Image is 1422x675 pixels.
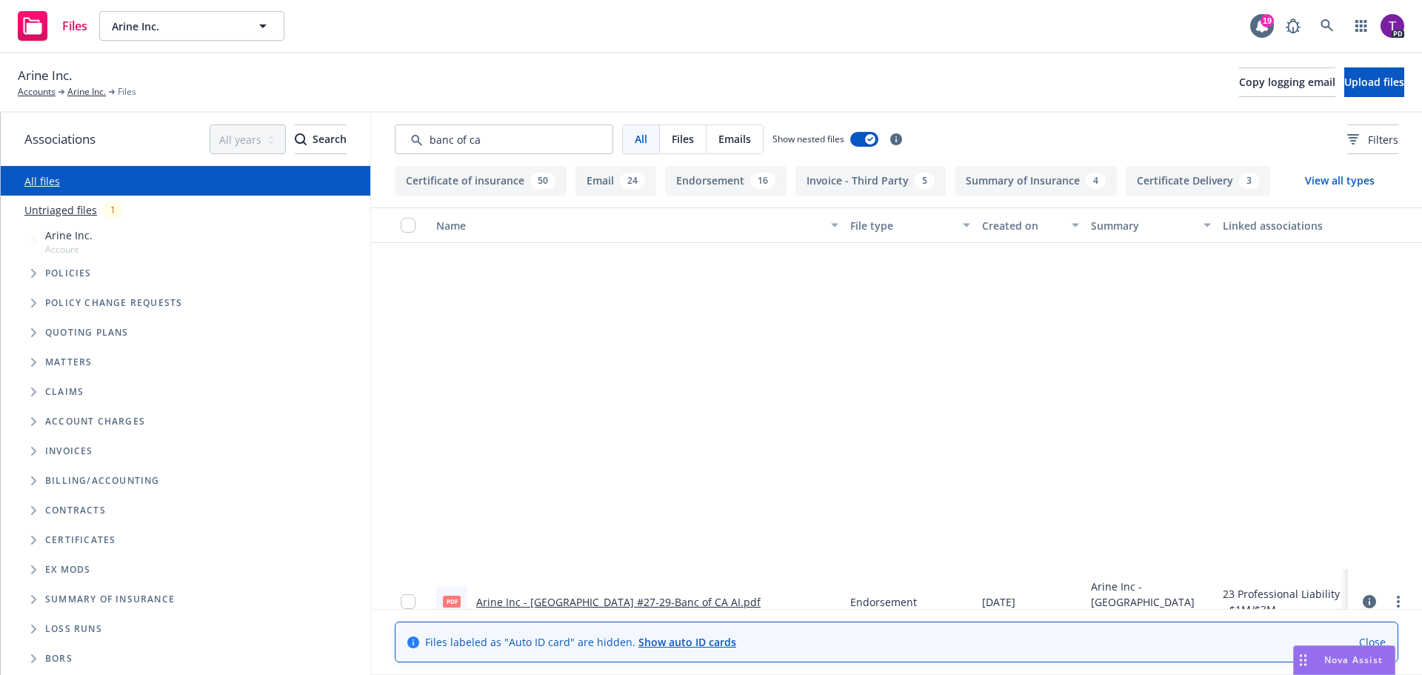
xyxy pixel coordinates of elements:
button: Arine Inc. [99,11,284,41]
div: Search [295,125,347,153]
svg: Search [295,133,307,145]
div: 16 [750,173,775,189]
div: 3 [1239,173,1259,189]
span: Copy logging email [1239,75,1335,89]
a: Search [1312,11,1342,41]
a: Arine Inc. [67,85,106,99]
img: photo [1381,14,1404,38]
span: Summary of insurance [45,595,175,604]
button: Summary of Insurance [955,166,1117,196]
a: All files [24,174,60,188]
button: Nova Assist [1293,645,1395,675]
span: Endorsement [850,594,917,610]
span: Account [45,243,93,256]
span: pdf [443,596,461,607]
span: Invoices [45,447,93,456]
a: Switch app [1346,11,1376,41]
span: Arine Inc. [45,227,93,243]
span: Filters [1347,132,1398,147]
span: Filters [1368,132,1398,147]
button: Summary [1085,207,1216,243]
span: Ex Mods [45,565,90,574]
button: Linked associations [1217,207,1348,243]
button: SearchSearch [295,124,347,154]
button: Email [575,166,656,196]
div: 24 [620,173,645,189]
span: Files [62,20,87,32]
button: Invoice - Third Party [795,166,946,196]
div: 5 [915,173,935,189]
button: Created on [976,207,1086,243]
input: Search by keyword... [395,124,613,154]
button: Certificate of insurance [395,166,567,196]
button: File type [844,207,975,243]
span: Policies [45,269,92,278]
span: Files [672,131,694,147]
span: Arine Inc. [18,66,72,85]
button: Filters [1347,124,1398,154]
a: Show auto ID cards [638,635,736,649]
button: Endorsement [665,166,787,196]
button: View all types [1281,166,1398,196]
span: Emails [718,131,751,147]
span: All [635,131,647,147]
div: 23 Professional Liability - $1M/$3M [1223,586,1342,617]
div: 1 [103,202,123,219]
span: Billing/Accounting [45,476,160,485]
span: Matters [45,358,92,367]
a: Files [12,5,93,47]
div: 19 [1261,14,1274,27]
div: Linked associations [1223,218,1342,233]
a: Accounts [18,85,56,99]
span: Loss Runs [45,625,102,634]
button: Name [430,207,844,243]
span: Upload files [1344,75,1404,89]
span: Arine Inc. [112,19,240,34]
input: Toggle Row Selected [401,594,415,609]
span: Files [118,85,136,99]
button: Upload files [1344,67,1404,97]
a: Untriaged files [24,202,97,218]
div: 50 [530,173,555,189]
div: Tree Example [1,225,370,466]
span: Quoting plans [45,328,129,337]
div: File type [850,218,953,233]
span: [DATE] [982,594,1015,610]
span: Certificates [45,536,116,545]
div: Folder Tree Example [1,466,370,674]
div: Name [436,218,822,233]
span: Nova Assist [1324,654,1383,666]
span: Arine Inc - [GEOGRAPHIC_DATA] #27-29-Banc of CA AI [1091,579,1210,625]
span: Files labeled as "Auto ID card" are hidden. [425,634,736,650]
button: Certificate Delivery [1126,166,1270,196]
div: Created on [982,218,1064,233]
span: BORs [45,654,73,663]
span: Policy change requests [45,299,182,307]
a: Report a Bug [1278,11,1308,41]
span: Claims [45,388,84,396]
div: 4 [1086,173,1106,189]
span: Associations [24,130,96,149]
a: more [1389,593,1407,611]
span: Contracts [45,506,106,515]
button: Copy logging email [1239,67,1335,97]
div: Summary [1091,218,1194,233]
a: Close [1359,634,1386,650]
a: Arine Inc - [GEOGRAPHIC_DATA] #27-29-Banc of CA AI.pdf [476,595,761,609]
span: Show nested files [772,133,844,145]
span: Account charges [45,417,145,426]
input: Select all [401,218,415,233]
div: Drag to move [1294,646,1312,674]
